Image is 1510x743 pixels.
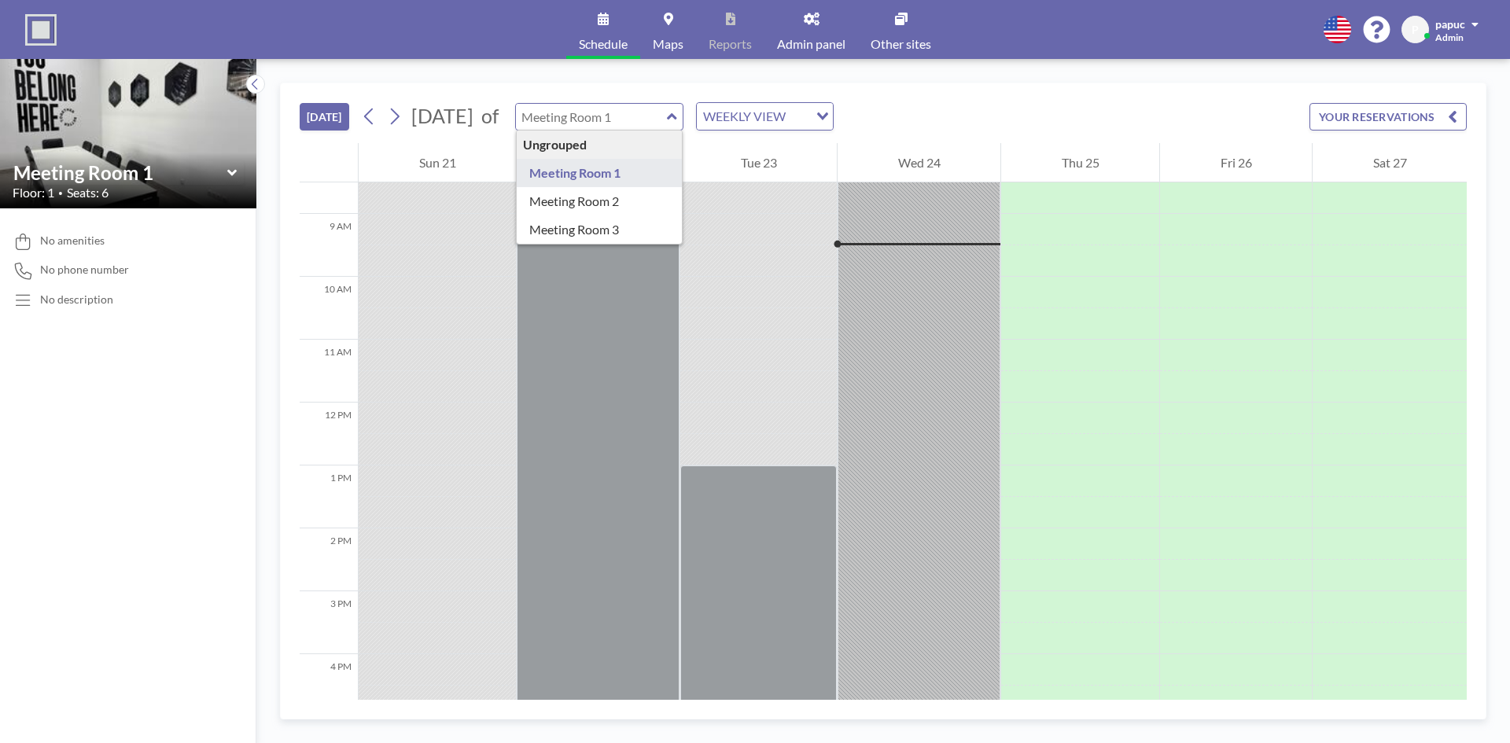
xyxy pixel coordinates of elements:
div: 4 PM [300,654,358,717]
div: 3 PM [300,591,358,654]
span: papuc [1435,17,1465,31]
span: Schedule [579,38,628,50]
div: 9 AM [300,214,358,277]
div: Sun 21 [359,143,516,182]
div: 12 PM [300,403,358,465]
div: 11 AM [300,340,358,403]
span: Floor: 1 [13,185,54,200]
input: Search for option [790,106,807,127]
div: Meeting Room 1 [517,159,683,187]
span: Reports [709,38,752,50]
img: organization-logo [25,14,57,46]
div: Search for option [697,103,833,130]
span: No phone number [40,263,129,277]
div: No description [40,292,113,307]
div: Meeting Room 2 [517,187,683,215]
span: [DATE] [411,104,473,127]
span: Seats: 6 [67,185,109,200]
div: Meeting Room 3 [517,215,683,244]
span: of [481,104,499,128]
div: Thu 25 [1001,143,1159,182]
span: Other sites [871,38,931,50]
div: Fri 26 [1160,143,1312,182]
div: Ungrouped [517,131,683,159]
div: Tue 23 [680,143,837,182]
div: 10 AM [300,277,358,340]
span: Maps [653,38,683,50]
span: WEEKLY VIEW [700,106,789,127]
span: • [58,188,63,198]
div: 8 AM [300,151,358,214]
span: Admin panel [777,38,845,50]
div: 2 PM [300,528,358,591]
button: YOUR RESERVATIONS [1309,103,1467,131]
span: Admin [1435,31,1464,43]
button: [DATE] [300,103,349,131]
input: Meeting Room 1 [13,161,227,184]
span: No amenities [40,234,105,248]
input: Meeting Room 1 [516,104,667,130]
div: Wed 24 [838,143,1000,182]
span: P [1412,23,1419,37]
div: Sat 27 [1313,143,1467,182]
div: 1 PM [300,465,358,528]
